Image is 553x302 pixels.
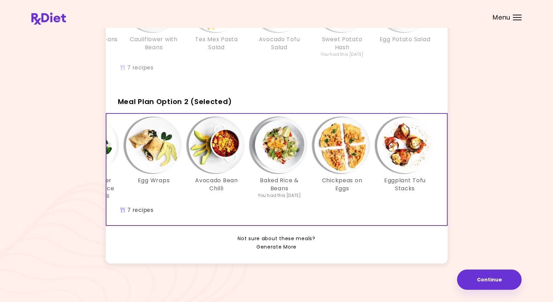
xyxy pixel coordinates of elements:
[189,177,245,192] h3: Avocado Bean Chilli
[185,117,248,200] div: Info - Avocado Bean Chilli - Meal Plan Option 2 (Selected)
[138,177,170,184] h3: Egg Wraps
[31,13,66,25] img: RxDiet
[377,177,433,192] h3: Eggplant Tofu Stacks
[311,117,374,200] div: Info - Chickpeas on Eggs - Meal Plan Option 2 (Selected)
[380,36,431,43] h3: Egg Potato Salad
[321,51,364,58] div: You had this [DATE]
[248,117,311,200] div: Info - Baked Rice & Beans - Meal Plan Option 2 (Selected)
[252,36,307,51] h3: Avocado Tofu Salad
[238,235,315,243] span: Not sure about these meals?
[256,243,297,251] a: Generate More
[118,97,232,106] span: Meal Plan Option 2 (Selected)
[258,192,301,199] div: You had this [DATE]
[314,177,370,192] h3: Chickpeas on Eggs
[126,36,182,51] h3: Cauliflower with Beans
[374,117,436,200] div: Info - Eggplant Tofu Stacks - Meal Plan Option 2 (Selected)
[122,117,185,200] div: Info - Egg Wraps - Meal Plan Option 2 (Selected)
[314,36,370,51] h3: Sweet Potato Hash
[493,14,510,21] span: Menu
[189,36,245,51] h3: Tex Mex Pasta Salad
[252,177,307,192] h3: Baked Rice & Beans
[457,270,522,290] button: Continue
